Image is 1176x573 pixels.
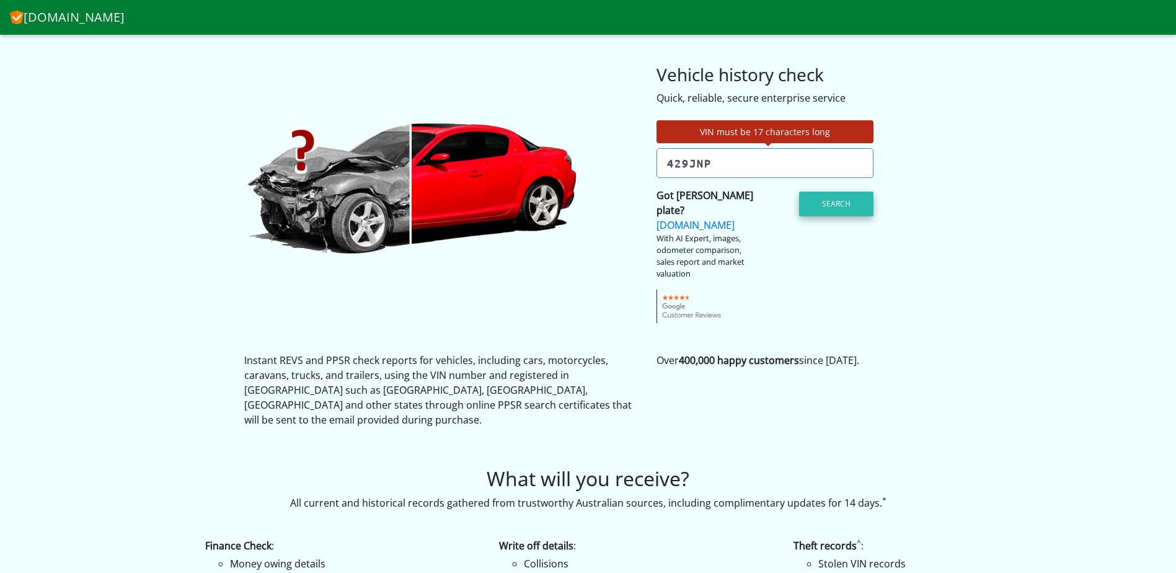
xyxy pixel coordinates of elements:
[10,5,125,30] a: [DOMAIN_NAME]
[679,353,799,367] strong: 400,000 happy customers
[657,218,735,232] a: [DOMAIN_NAME]
[9,467,1167,491] h2: What will you receive?
[10,8,24,24] img: CheckVIN.com.au logo
[230,556,480,571] li: Money owing details
[657,290,728,323] img: gcr-badge-transparent.png.pagespeed.ce.05XcFOhvEz.png
[794,539,857,553] strong: Theft records
[205,539,272,553] strong: Finance Check
[700,126,830,138] span: VIN must be 17 characters long
[524,556,774,571] li: Collisions
[657,91,932,105] div: Quick, reliable, secure enterprise service
[244,353,638,427] p: Instant REVS and PPSR check reports for vehicles, including cars, motorcycles, caravans, trucks, ...
[244,120,579,256] img: CheckVIN
[799,192,873,216] button: Search
[9,495,1167,510] p: All current and historical records gathered from trustworthy Australian sources, including compli...
[657,353,932,368] p: Over since [DATE].
[857,538,861,548] sup: ^
[499,539,573,553] strong: Write off details
[657,233,756,280] div: With AI Expert, images, odometer comparison, sales report and market valuation
[657,189,753,217] strong: Got [PERSON_NAME] plate?
[657,64,932,86] h3: Vehicle history check
[818,556,1069,571] li: Stolen VIN records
